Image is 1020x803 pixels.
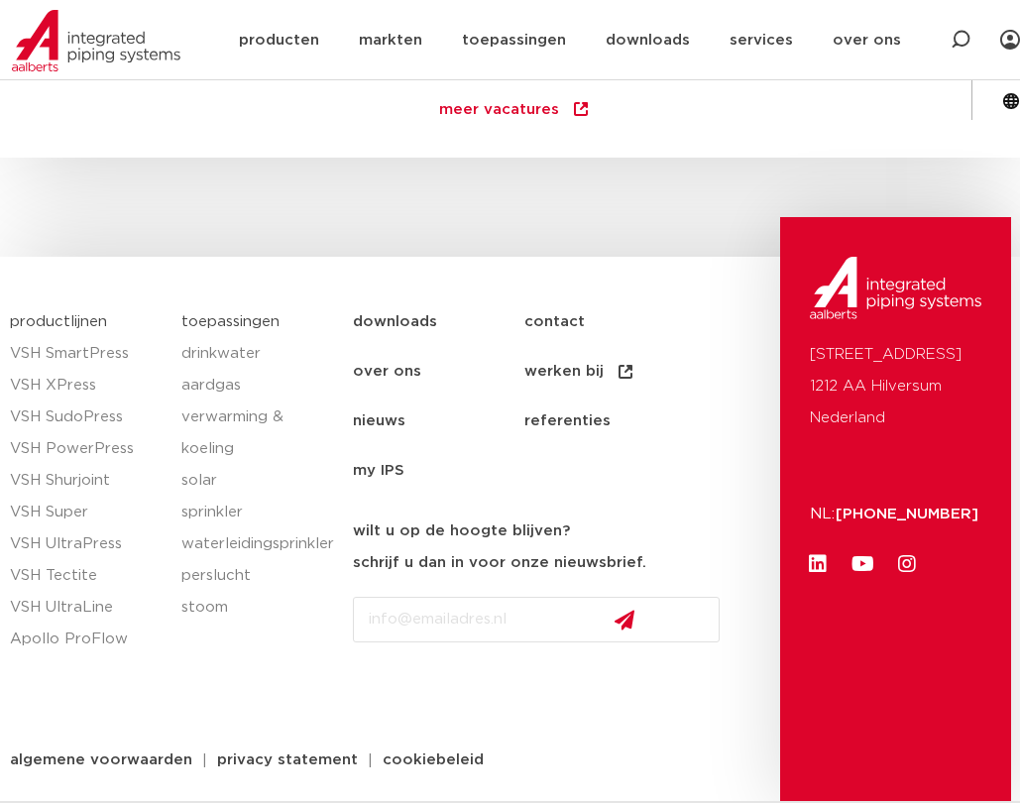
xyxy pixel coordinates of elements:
a: VSH UltraPress [10,528,162,560]
a: VSH UltraLine [10,592,162,624]
strong: wilt u op de hoogte blijven? [353,523,570,538]
span: algemene voorwaarden [10,752,192,767]
a: privacy statement [202,752,373,767]
nav: Menu [239,2,901,78]
a: waterleidingsprinkler [181,528,333,560]
a: VSH Tectite [10,560,162,592]
a: contact [524,297,696,347]
a: perslucht [181,560,333,592]
a: drinkwater [181,338,333,370]
a: verwarming & koeling [181,401,333,465]
a: sprinkler [181,497,333,528]
a: over ons [833,2,901,78]
a: stoom [181,592,333,624]
a: over ons [353,347,524,397]
a: my IPS [353,446,524,496]
a: solar [181,465,333,497]
a: services [730,2,793,78]
p: NL: [810,499,836,530]
a: VSH XPress [10,370,162,401]
a: VSH Shurjoint [10,465,162,497]
strong: schrijf u dan in voor onze nieuwsbrief. [353,555,646,570]
a: [PHONE_NUMBER] [836,507,978,521]
span: cookiebeleid [383,752,484,767]
iframe: reCAPTCHA [353,658,654,736]
a: VSH SudoPress [10,401,162,433]
a: downloads [353,297,524,347]
a: nieuws [353,397,524,446]
nav: Menu [353,297,770,496]
a: VSH SmartPress [10,338,162,370]
p: [STREET_ADDRESS] 1212 AA Hilversum Nederland [810,339,981,434]
a: werken bij [524,347,696,397]
a: toepassingen [181,314,280,329]
a: VSH Super [10,497,162,528]
img: send.svg [615,610,634,631]
a: downloads [606,2,690,78]
a: cookiebeleid [368,752,499,767]
span: privacy statement [217,752,358,767]
a: aardgas [181,370,333,401]
a: markten [359,2,422,78]
a: VSH PowerPress [10,433,162,465]
a: referenties [524,397,696,446]
input: info@emailadres.nl [353,597,720,642]
a: productlijnen [10,314,107,329]
a: Apollo ProFlow [10,624,162,655]
a: producten [239,2,319,78]
a: toepassingen [462,2,566,78]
